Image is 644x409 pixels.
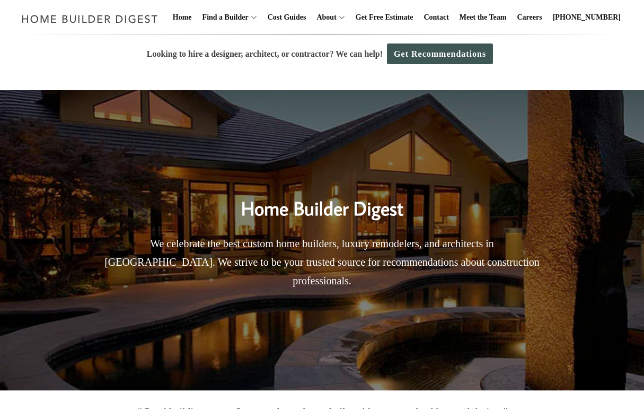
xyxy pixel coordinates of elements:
[351,1,418,34] a: Get Free Estimate
[97,234,548,290] p: We celebrate the best custom home builders, luxury remodelers, and architects in [GEOGRAPHIC_DATA...
[419,1,453,34] a: Contact
[263,1,311,34] a: Cost Guides
[513,1,546,34] a: Careers
[97,175,548,223] h2: Home Builder Digest
[17,8,163,29] img: Home Builder Digest
[455,1,511,34] a: Meet the Team
[169,1,196,34] a: Home
[387,43,493,64] a: Get Recommendations
[198,1,249,34] a: Find a Builder
[312,1,336,34] a: About
[549,1,625,34] a: [PHONE_NUMBER]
